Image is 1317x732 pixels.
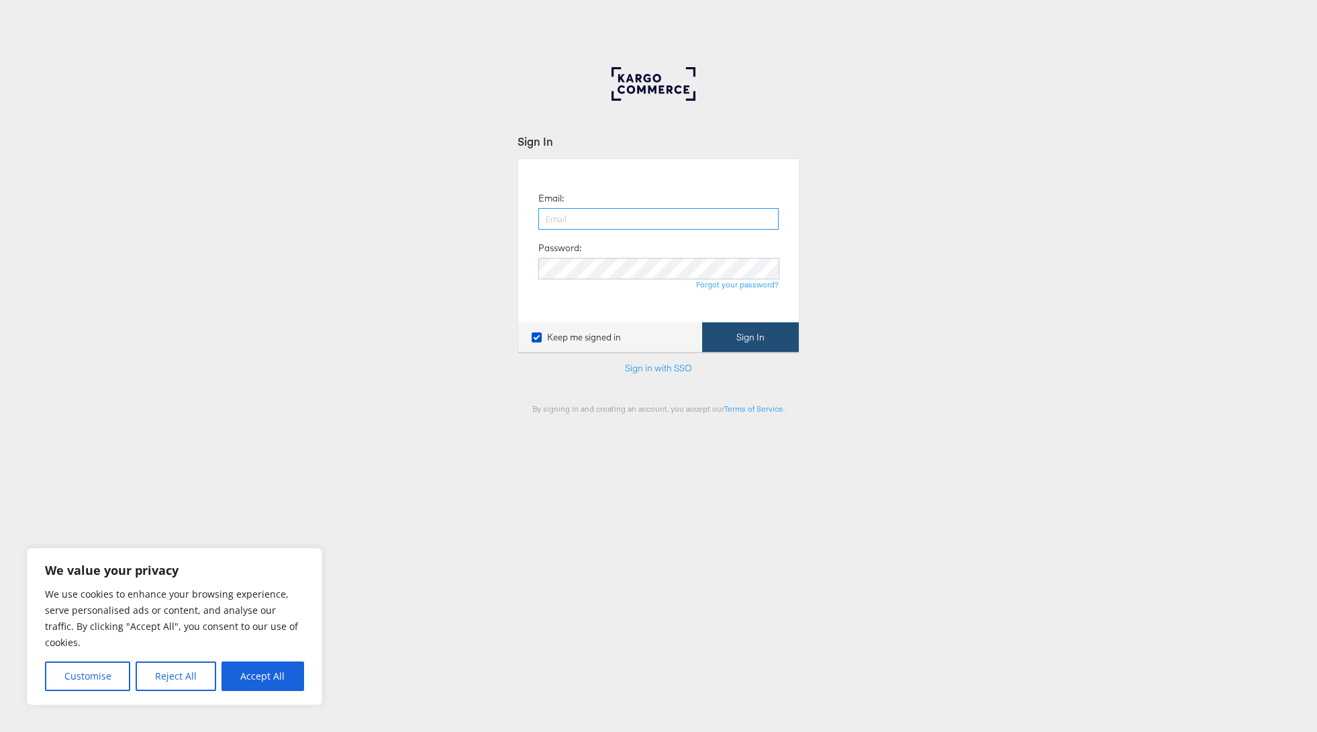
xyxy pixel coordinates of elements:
[538,208,779,230] input: Email
[538,192,564,205] label: Email:
[696,279,779,289] a: Forgot your password?
[532,331,621,344] label: Keep me signed in
[45,562,304,578] p: We value your privacy
[45,586,304,651] p: We use cookies to enhance your browsing experience, serve personalised ads or content, and analys...
[724,404,783,414] a: Terms of Service
[702,322,799,353] button: Sign In
[518,404,799,414] div: By signing in and creating an account, you accept our .
[136,661,215,691] button: Reject All
[625,362,692,374] a: Sign in with SSO
[222,661,304,691] button: Accept All
[27,548,322,705] div: We value your privacy
[518,134,799,149] div: Sign In
[538,242,581,255] label: Password:
[45,661,130,691] button: Customise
